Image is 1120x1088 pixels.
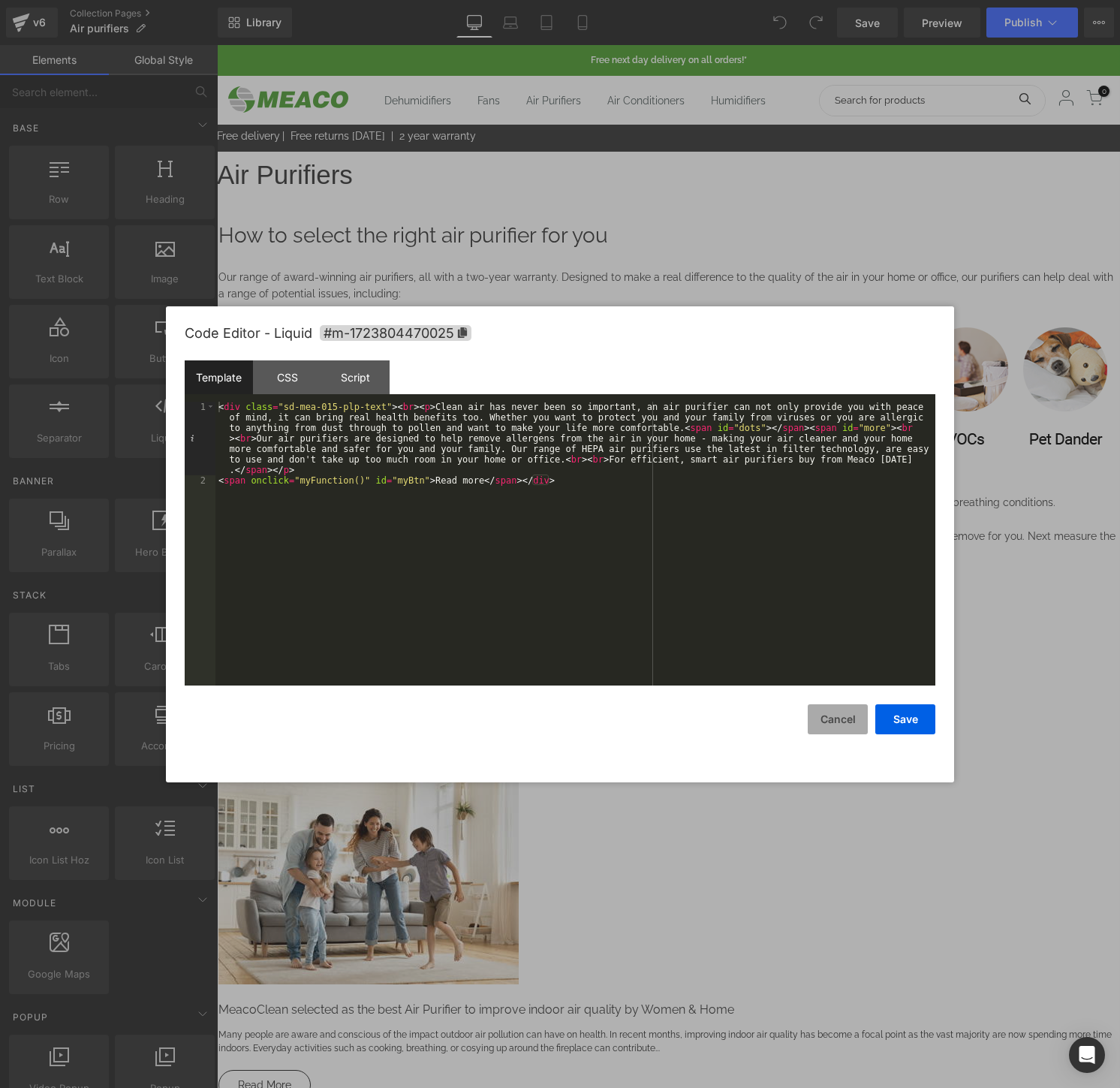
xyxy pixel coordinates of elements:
span: Click to copy [320,325,471,341]
div: Open Intercom Messenger [1069,1037,1105,1073]
button: Save [875,704,935,734]
button: Cancel [808,704,868,734]
div: CSS [253,360,321,394]
div: 2 [185,475,215,486]
div: Script [321,360,390,394]
div: Template [185,360,253,394]
div: 1 [185,402,215,475]
span: Code Editor - Liquid [185,325,312,341]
